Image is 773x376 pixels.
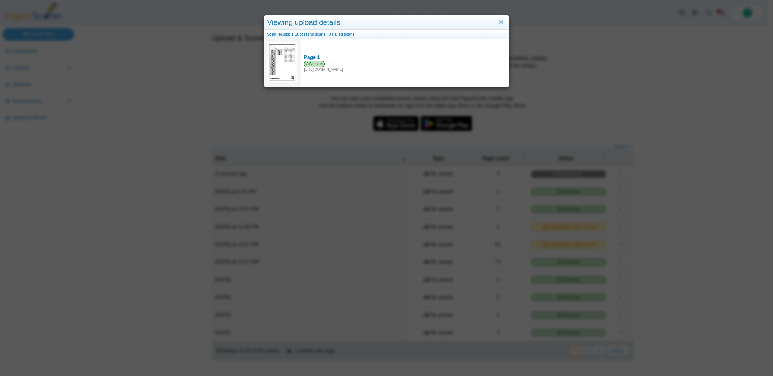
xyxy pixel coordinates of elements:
[304,54,506,61] div: Page 1
[301,51,509,75] a: Page 1 Success [URL][DOMAIN_NAME]
[267,42,298,82] img: 3204739_OCTOBER_9_2025T19_47_59_736000000.jpeg
[304,61,506,72] div: [URL][DOMAIN_NAME]
[496,17,506,28] a: Close
[264,15,509,30] div: Viewing upload details
[264,30,509,39] div: Scan results: 1 Successful scans | 0 Failed scans
[304,61,325,67] span: Success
